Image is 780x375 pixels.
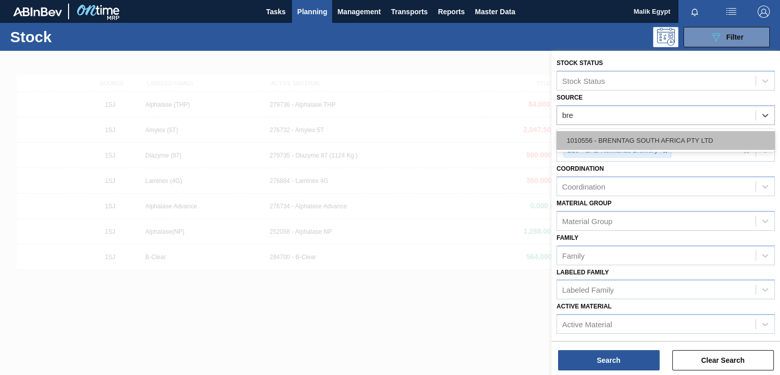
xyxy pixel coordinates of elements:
[726,33,743,41] span: Filter
[562,286,614,294] div: Labeled Family
[475,6,515,18] span: Master Data
[557,303,611,310] label: Active Material
[758,6,770,18] img: Logout
[438,6,465,18] span: Reports
[562,216,612,225] div: Material Group
[557,234,578,241] label: Family
[562,182,605,191] div: Coordination
[678,5,711,19] button: Notifications
[557,165,604,172] label: Coordination
[557,129,597,136] label: Destination
[10,31,156,43] h1: Stock
[297,6,327,18] span: Planning
[653,27,678,47] div: Programming: no user selected
[265,6,287,18] span: Tasks
[562,320,612,329] div: Active Material
[557,94,582,101] label: Source
[13,7,62,16] img: TNhmsLtSVTkK8tSr43FrP2fwEKptu5GPRR3wAAAABJRU5ErkJggg==
[391,6,428,18] span: Transports
[557,131,775,150] div: 1010556 - BRENNTAG SOUTH AFRICA PTY LTD
[557,59,603,67] label: Stock Status
[562,251,584,260] div: Family
[337,6,381,18] span: Management
[684,27,770,47] button: Filter
[725,6,737,18] img: userActions
[562,76,605,85] div: Stock Status
[557,200,611,207] label: Material Group
[557,269,609,276] label: Labeled Family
